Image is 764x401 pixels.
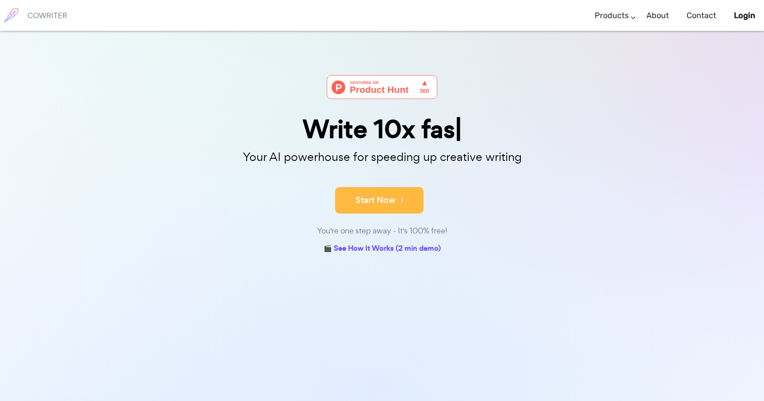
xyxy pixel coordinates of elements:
p: Your AI powerhouse for speeding up creative writing [161,148,603,167]
a: 🎬 See How It Works (2 min demo) [324,242,441,256]
b: Login [734,11,755,20]
img: Cowriter - Your AI buddy for speeding up creative writing | Product Hunt [327,75,437,99]
a: Login [734,3,755,29]
div: You're one step away - It's 100% free! [161,225,603,237]
a: Contact [687,3,716,29]
div: Write 10x fas [161,117,603,142]
a: About [646,3,669,29]
h6: COWRITER [27,11,67,19]
a: Products [595,3,629,29]
button: Start Now [335,187,424,214]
